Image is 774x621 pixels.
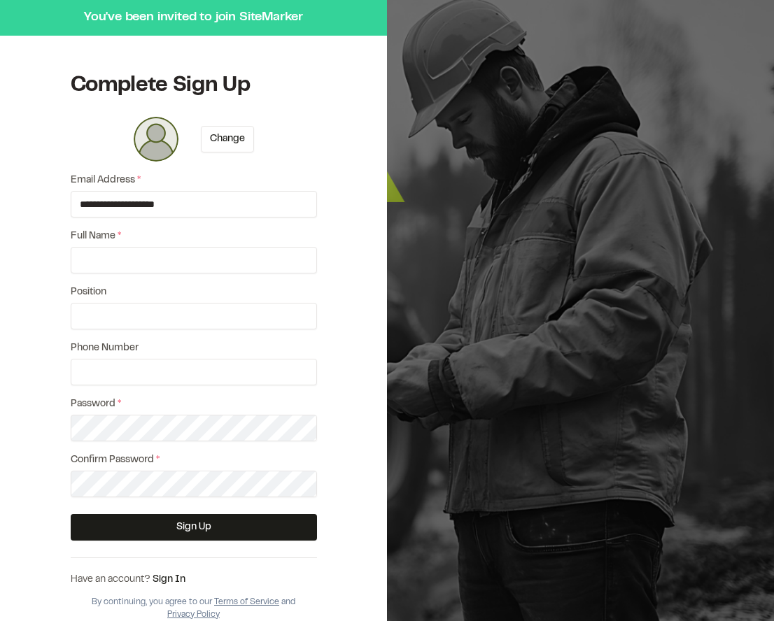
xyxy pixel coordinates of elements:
[71,229,317,244] label: Full Name
[71,397,317,412] label: Password
[71,572,317,587] div: Have an account?
[134,117,178,162] div: Click or Drag and Drop to change photo
[71,341,317,356] label: Phone Number
[71,72,317,100] h1: Complete Sign Up
[167,608,220,621] button: Privacy Policy
[71,452,317,468] label: Confirm Password
[71,285,317,300] label: Position
[153,576,185,584] a: Sign In
[71,514,317,541] button: Sign Up
[201,126,254,152] button: Change
[71,596,317,621] div: By continuing, you agree to our and
[214,596,279,608] button: Terms of Service
[134,117,178,162] img: Profile Photo
[71,173,317,188] label: Email Address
